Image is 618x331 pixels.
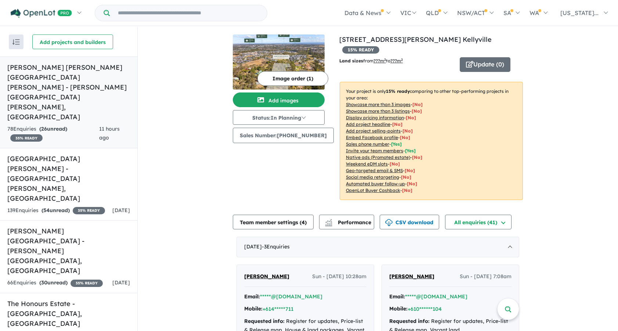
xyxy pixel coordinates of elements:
strong: Email: [244,293,260,300]
span: [PERSON_NAME] [389,273,434,280]
strong: Email: [389,293,405,300]
button: Sales Number:[PHONE_NUMBER] [233,128,334,143]
span: [ No ] [392,121,402,127]
h5: [PERSON_NAME][GEOGRAPHIC_DATA] - [PERSON_NAME][GEOGRAPHIC_DATA] , [GEOGRAPHIC_DATA] [7,226,130,276]
span: 30 [41,279,47,286]
button: Performance [319,215,374,229]
u: Add project selling-points [346,128,401,134]
span: [ Yes ] [391,141,402,147]
u: Native ads (Promoted estate) [346,154,410,160]
span: 4 [301,219,305,226]
span: [No] [402,188,412,193]
h5: The Honours Estate - [GEOGRAPHIC_DATA] , [GEOGRAPHIC_DATA] [7,299,130,328]
span: [No] [401,174,411,180]
u: Showcase more than 3 listings [346,108,410,114]
span: 54 [43,207,50,214]
span: Performance [326,219,371,226]
strong: Requested info: [389,318,430,324]
span: [PERSON_NAME] [244,273,289,280]
h5: [PERSON_NAME] [PERSON_NAME][GEOGRAPHIC_DATA][PERSON_NAME] - [PERSON_NAME][GEOGRAPHIC_DATA][PERSON... [7,62,130,122]
span: Sun - [DATE] 10:28am [312,272,366,281]
u: Sales phone number [346,141,389,147]
span: 15 % READY [342,46,379,54]
span: [No] [405,168,415,173]
strong: ( unread) [39,279,68,286]
span: [DATE] [112,207,130,214]
strong: Requested info: [244,318,285,324]
a: [PERSON_NAME] [244,272,289,281]
u: Social media retargeting [346,174,399,180]
input: Try estate name, suburb, builder or developer [111,5,265,21]
u: Invite your team members [346,148,403,153]
div: [DATE] [236,237,519,257]
img: Openlot PRO Logo White [11,9,72,18]
u: Showcase more than 3 images [346,102,411,107]
span: to [386,58,403,63]
u: Weekend eDM slots [346,161,388,167]
strong: Mobile: [389,305,408,312]
sup: 2 [401,58,403,62]
u: Display pricing information [346,115,404,120]
u: OpenLot Buyer Cashback [346,188,400,193]
span: 35 % READY [10,134,43,142]
strong: ( unread) [39,126,67,132]
span: 11 hours ago [99,126,120,141]
a: [STREET_ADDRESS][PERSON_NAME] Kellyville [339,35,492,44]
span: Sun - [DATE] 7:08am [460,272,512,281]
span: [DATE] [112,279,130,286]
p: Your project is only comparing to other top-performing projects in your area: - - - - - - - - - -... [340,82,523,200]
strong: ( unread) [41,207,70,214]
button: Team member settings (4) [233,215,314,229]
u: ???m [390,58,403,63]
span: [US_STATE]... [560,9,599,17]
p: from [339,57,454,65]
span: 35 % READY [73,207,105,214]
u: Embed Facebook profile [346,135,398,140]
button: Add images [233,92,325,107]
span: [ No ] [412,102,423,107]
span: [ Yes ] [405,148,416,153]
img: line-chart.svg [325,219,332,223]
u: Geo-targeted email & SMS [346,168,403,173]
img: sort.svg [12,39,20,45]
span: [ No ] [412,108,422,114]
button: All enquiries (41) [445,215,512,229]
span: [ No ] [406,115,416,120]
img: download icon [385,219,393,226]
img: 67 Stringer Road - North Kellyville [233,34,325,90]
button: Add projects and builders [32,34,113,49]
button: Status:In Planning [233,110,325,125]
div: 139 Enquir ies [7,206,105,215]
button: CSV download [380,215,439,229]
b: 15 % ready [386,88,410,94]
button: Update (0) [460,57,510,72]
span: - 3 Enquir ies [262,243,290,250]
strong: Mobile: [244,305,263,312]
span: 35 % READY [71,280,103,287]
span: [No] [390,161,400,167]
u: Add project headline [346,121,390,127]
b: Land sizes [339,58,363,63]
a: [PERSON_NAME] [389,272,434,281]
div: 78 Enquir ies [7,125,99,142]
span: 26 [41,126,47,132]
sup: 2 [384,58,386,62]
u: ??? m [373,58,386,63]
span: [ No ] [402,128,413,134]
span: [No] [412,154,422,160]
span: [ No ] [400,135,410,140]
img: bar-chart.svg [325,221,332,226]
button: Image order (1) [257,71,328,86]
u: Automated buyer follow-up [346,181,405,186]
div: 66 Enquir ies [7,279,103,287]
span: [No] [407,181,417,186]
h5: [GEOGRAPHIC_DATA][PERSON_NAME] - [GEOGRAPHIC_DATA][PERSON_NAME] , [GEOGRAPHIC_DATA] [7,154,130,203]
